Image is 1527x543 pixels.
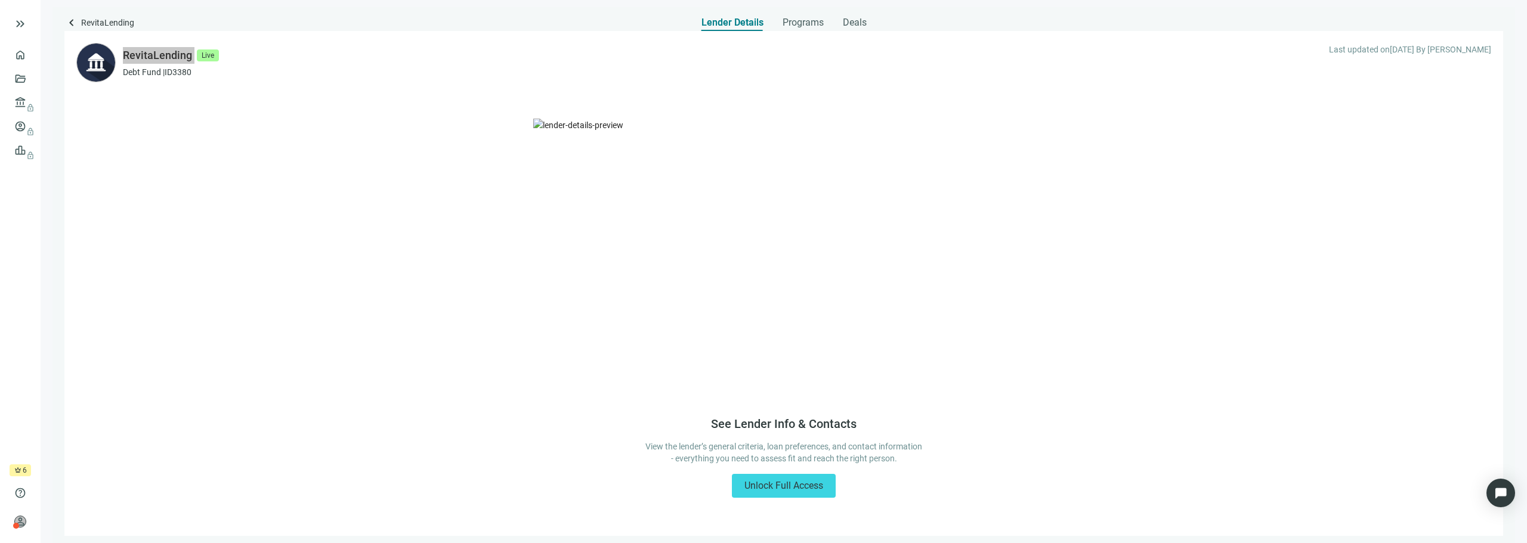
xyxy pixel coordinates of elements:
[14,516,26,528] span: person
[843,17,867,29] span: Deals
[533,119,1034,393] img: lender-details-preview
[14,487,26,499] span: help
[123,66,219,78] p: Debt Fund | ID 3380
[744,480,823,491] span: Unlock Full Access
[123,47,192,64] div: RevitaLending
[81,15,134,32] span: RevitaLending
[23,464,27,476] span: 6
[783,17,824,29] span: Programs
[64,15,79,30] span: keyboard_arrow_left
[1486,479,1515,507] div: Open Intercom Messenger
[14,467,21,474] span: crown
[732,474,836,498] button: Unlock Full Access
[13,17,27,31] button: keyboard_double_arrow_right
[1329,43,1491,56] span: Last updated on [DATE] By [PERSON_NAME]
[197,49,219,61] span: Live
[711,417,857,431] h5: See Lender Info & Contacts
[645,440,922,464] div: View the lender’s general criteria, loan preferences, and contact information - everything you ne...
[701,17,763,29] span: Lender Details
[64,15,79,32] a: keyboard_arrow_left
